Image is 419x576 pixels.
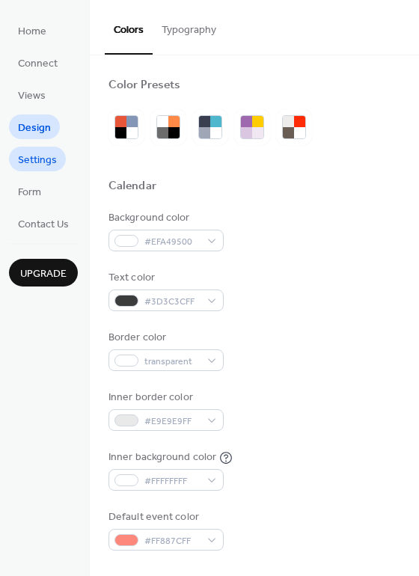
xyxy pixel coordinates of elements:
[108,270,221,286] div: Text color
[9,50,67,75] a: Connect
[9,179,50,203] a: Form
[9,82,55,107] a: Views
[9,259,78,287] button: Upgrade
[18,24,46,40] span: Home
[108,450,216,465] div: Inner background color
[144,533,200,549] span: #FF887CFF
[18,88,46,104] span: Views
[108,210,221,226] div: Background color
[20,266,67,282] span: Upgrade
[9,147,66,171] a: Settings
[18,153,57,168] span: Settings
[9,211,78,236] a: Contact Us
[144,294,200,310] span: #3D3C3CFF
[18,217,69,233] span: Contact Us
[108,509,221,525] div: Default event color
[108,78,180,94] div: Color Presets
[144,234,200,250] span: #EFA49500
[18,56,58,72] span: Connect
[108,390,221,405] div: Inner border color
[144,474,200,489] span: #FFFFFFFF
[18,185,41,200] span: Form
[9,18,55,43] a: Home
[108,330,221,346] div: Border color
[9,114,60,139] a: Design
[18,120,51,136] span: Design
[144,414,200,429] span: #E9E9E9FF
[108,179,156,194] div: Calendar
[144,354,200,370] span: transparent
